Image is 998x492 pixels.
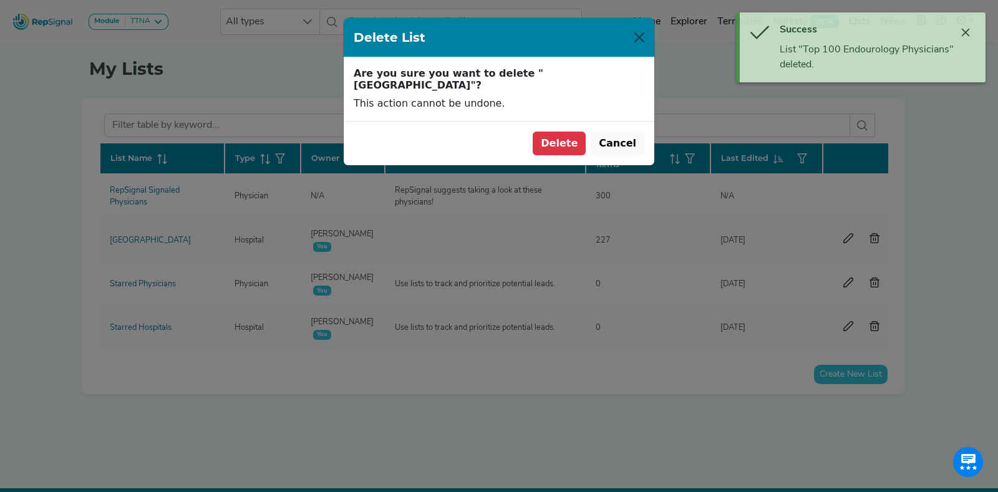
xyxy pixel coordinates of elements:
button: Cancel [591,132,644,155]
p: This action cannot be undone. [354,96,644,111]
h6: Are you sure you want to delete "[GEOGRAPHIC_DATA]"? [354,67,644,91]
h1: Delete List [354,28,425,47]
span: Success [780,25,817,35]
button: Close [956,22,976,42]
button: Delete [533,132,586,155]
button: Close [629,27,649,47]
div: List "Top 100 Endourology Physicians" deleted. [780,42,956,72]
